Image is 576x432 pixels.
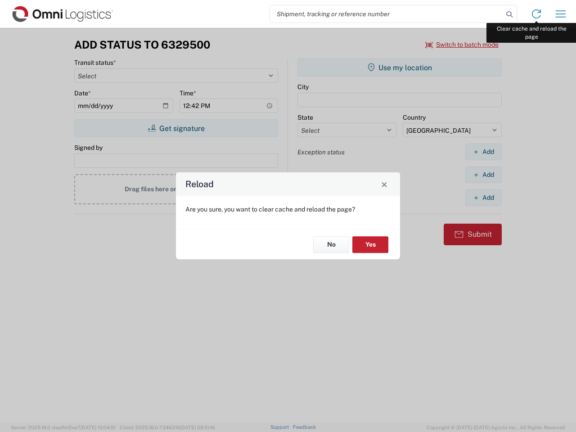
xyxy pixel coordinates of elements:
button: No [313,236,349,253]
h4: Reload [185,178,214,191]
p: Are you sure, you want to clear cache and reload the page? [185,205,391,213]
input: Shipment, tracking or reference number [270,5,503,22]
button: Yes [352,236,388,253]
button: Close [378,178,391,190]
